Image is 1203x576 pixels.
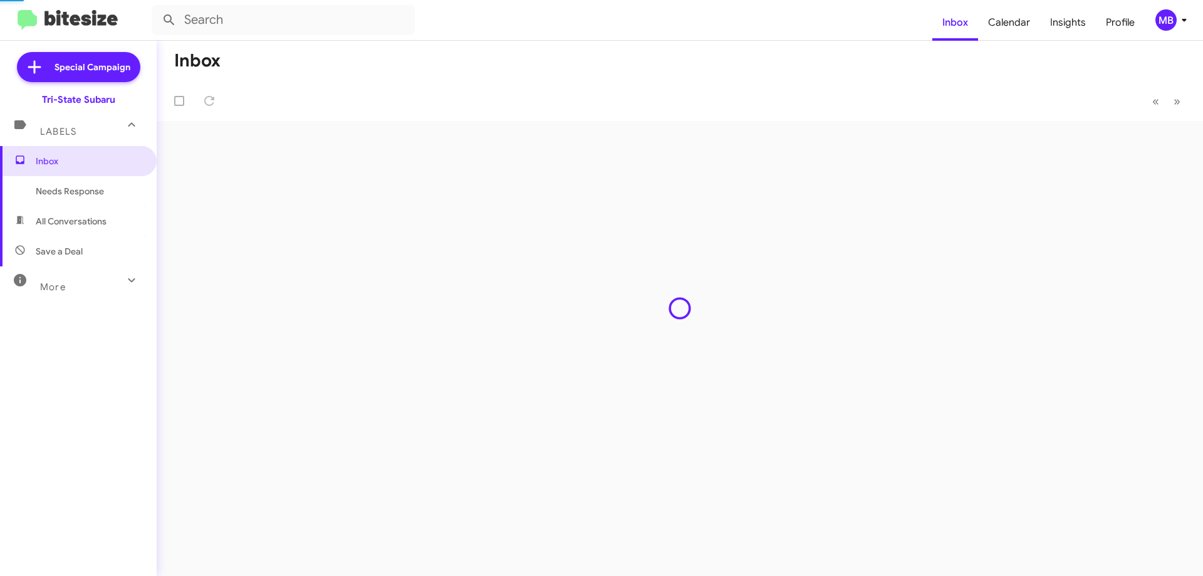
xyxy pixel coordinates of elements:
span: Needs Response [36,185,142,197]
a: Insights [1040,4,1096,41]
a: Special Campaign [17,52,140,82]
span: Special Campaign [55,61,130,73]
span: « [1152,93,1159,109]
h1: Inbox [174,51,221,71]
div: MB [1155,9,1177,31]
button: MB [1145,9,1189,31]
button: Next [1166,88,1188,114]
input: Search [152,5,415,35]
a: Calendar [978,4,1040,41]
button: Previous [1145,88,1167,114]
span: Inbox [36,155,142,167]
span: More [40,281,66,293]
a: Profile [1096,4,1145,41]
span: Save a Deal [36,245,83,258]
div: Tri-State Subaru [42,93,115,106]
span: All Conversations [36,215,107,228]
a: Inbox [932,4,978,41]
span: Labels [40,126,76,137]
span: » [1174,93,1180,109]
nav: Page navigation example [1145,88,1188,114]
